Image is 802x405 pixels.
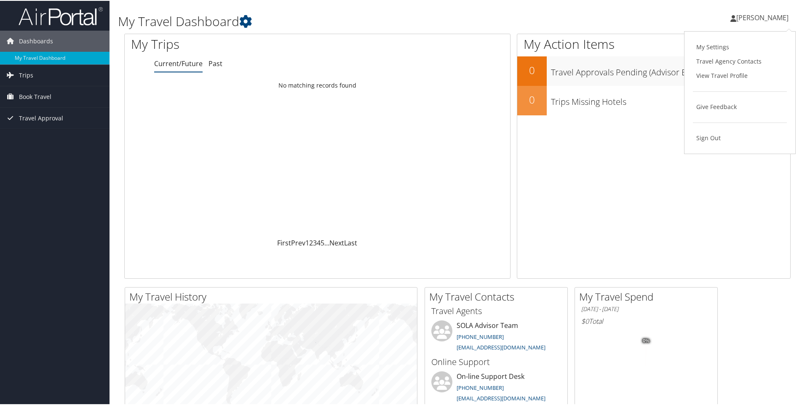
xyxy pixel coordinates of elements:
h2: 0 [517,62,547,77]
a: Travel Agency Contacts [693,53,787,68]
a: 4 [317,237,321,247]
h3: Travel Approvals Pending (Advisor Booked) [551,61,790,77]
h1: My Trips [131,35,343,52]
a: [PHONE_NUMBER] [457,332,504,340]
li: SOLA Advisor Team [427,320,565,354]
a: [PHONE_NUMBER] [457,383,504,391]
tspan: 0% [643,338,650,343]
a: 3 [313,237,317,247]
h2: My Travel History [129,289,417,303]
h2: My Travel Spend [579,289,717,303]
a: Current/Future [154,58,203,67]
a: [PERSON_NAME] [730,4,797,29]
span: [PERSON_NAME] [736,12,789,21]
a: 2 [309,237,313,247]
a: [EMAIL_ADDRESS][DOMAIN_NAME] [457,394,545,401]
a: 1 [305,237,309,247]
a: Last [344,237,357,247]
a: 5 [321,237,324,247]
a: Next [329,237,344,247]
h2: 0 [517,92,547,106]
a: First [277,237,291,247]
a: Past [209,58,222,67]
span: Trips [19,64,33,85]
a: [EMAIL_ADDRESS][DOMAIN_NAME] [457,343,545,350]
h6: [DATE] - [DATE] [581,304,711,312]
a: Prev [291,237,305,247]
h3: Trips Missing Hotels [551,91,790,107]
h1: My Action Items [517,35,790,52]
a: My Settings [693,39,787,53]
h2: My Travel Contacts [429,289,567,303]
h3: Online Support [431,355,561,367]
span: Dashboards [19,30,53,51]
img: airportal-logo.png [19,5,103,25]
h6: Total [581,316,711,325]
span: Book Travel [19,85,51,107]
h1: My Travel Dashboard [118,12,571,29]
a: 0Travel Approvals Pending (Advisor Booked) [517,56,790,85]
a: Sign Out [693,130,787,144]
span: Travel Approval [19,107,63,128]
li: On-line Support Desk [427,370,565,405]
td: No matching records found [125,77,510,92]
h3: Travel Agents [431,304,561,316]
a: View Travel Profile [693,68,787,82]
span: $0 [581,316,589,325]
span: … [324,237,329,247]
a: Give Feedback [693,99,787,113]
a: 0Trips Missing Hotels [517,85,790,115]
